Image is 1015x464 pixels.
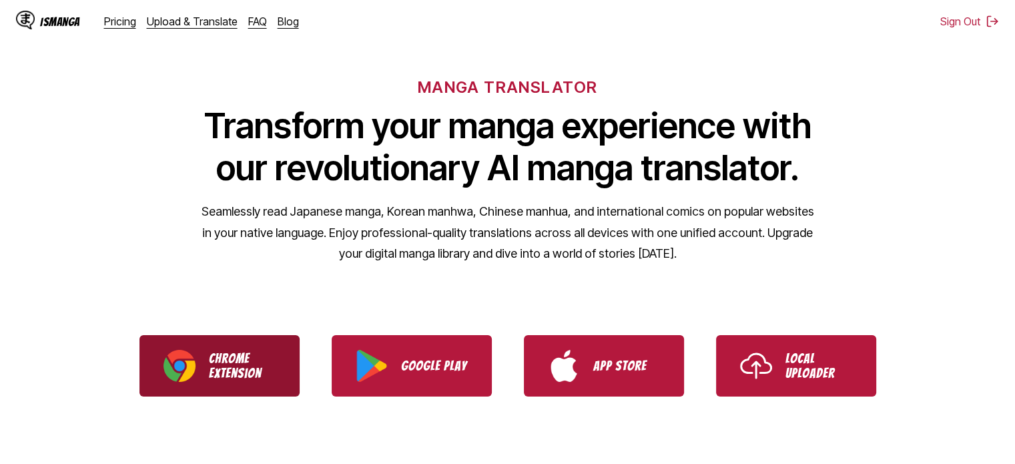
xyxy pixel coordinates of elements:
[163,350,196,382] img: Chrome logo
[418,77,597,97] h6: MANGA TRANSLATOR
[139,335,300,397] a: Download IsManga Chrome Extension
[785,351,852,381] p: Local Uploader
[986,15,999,28] img: Sign out
[248,15,267,28] a: FAQ
[401,359,468,373] p: Google Play
[16,11,35,29] img: IsManga Logo
[209,351,276,381] p: Chrome Extension
[716,335,876,397] a: Use IsManga Local Uploader
[740,350,772,382] img: Upload icon
[201,201,815,264] p: Seamlessly read Japanese manga, Korean manhwa, Chinese manhua, and international comics on popula...
[147,15,238,28] a: Upload & Translate
[278,15,299,28] a: Blog
[593,359,660,373] p: App Store
[332,335,492,397] a: Download IsManga from Google Play
[40,15,80,28] div: IsManga
[104,15,136,28] a: Pricing
[524,335,684,397] a: Download IsManga from App Store
[16,11,104,32] a: IsManga LogoIsManga
[548,350,580,382] img: App Store logo
[201,105,815,189] h1: Transform your manga experience with our revolutionary AI manga translator.
[356,350,388,382] img: Google Play logo
[940,15,999,28] button: Sign Out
